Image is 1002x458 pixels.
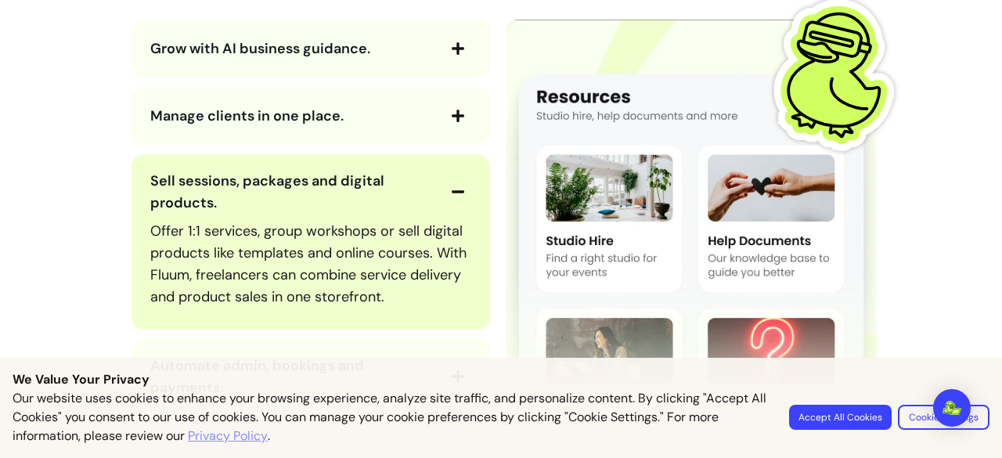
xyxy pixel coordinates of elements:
span: Grow with AI business guidance. [150,39,370,58]
div: Sell sessions, packages and digital products. [150,214,471,314]
button: Cookie Settings [898,405,989,430]
button: Grow with AI business guidance. [150,35,471,62]
div: Open Intercom Messenger [933,389,971,427]
button: Sell sessions, packages and digital products. [150,170,471,214]
button: Automate admin, bookings and payments. [150,355,471,398]
span: Manage clients in one place. [150,106,344,125]
button: Manage clients in one place. [150,103,471,129]
span: Sell sessions, packages and digital products. [150,171,384,212]
p: Our website uses cookies to enhance your browsing experience, analyze site traffic, and personali... [13,389,770,445]
p: We Value Your Privacy [13,370,989,389]
p: Offer 1:1 services, group workshops or sell digital products like templates and online courses. W... [150,220,471,308]
span: Automate admin, bookings and payments. [150,356,364,397]
button: Accept All Cookies [789,405,892,430]
a: Privacy Policy [188,427,268,445]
